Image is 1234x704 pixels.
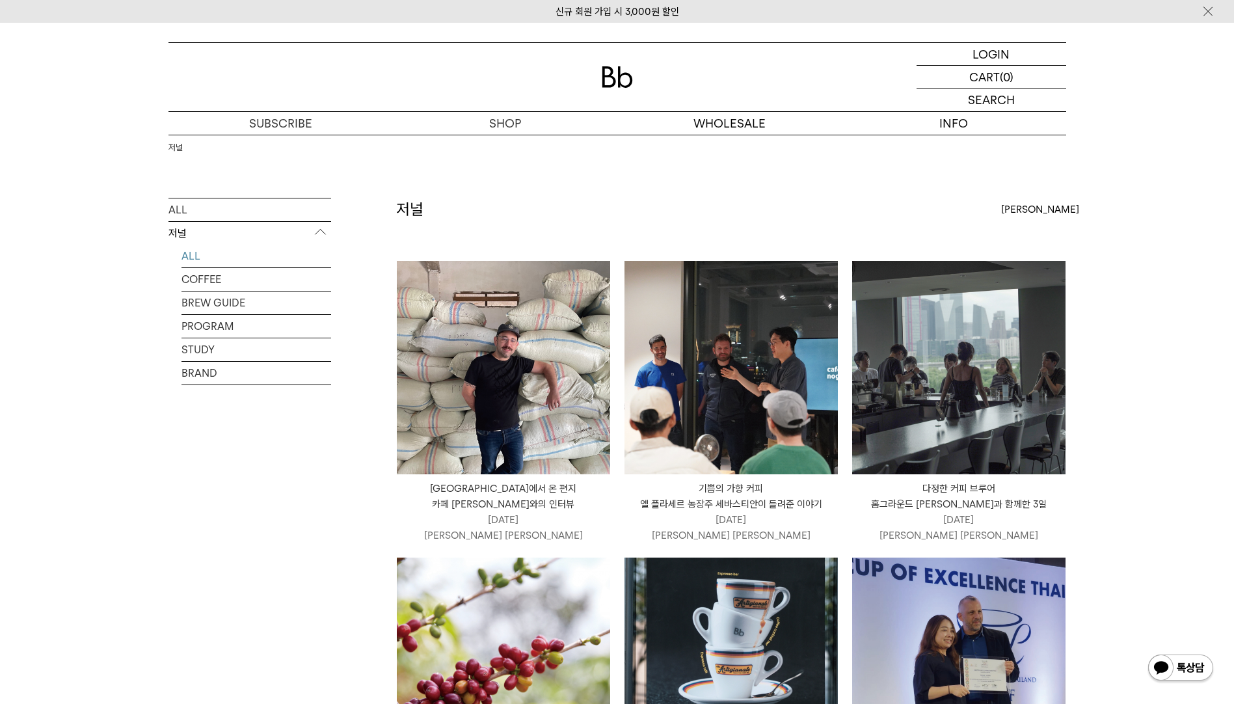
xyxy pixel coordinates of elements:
[1000,66,1013,88] p: (0)
[181,291,331,314] a: BREW GUIDE
[393,112,617,135] a: SHOP
[852,481,1066,512] p: 다정한 커피 브루어 홈그라운드 [PERSON_NAME]과 함께한 3일
[168,198,331,221] a: ALL
[396,198,423,221] h2: 저널
[397,481,610,543] a: [GEOGRAPHIC_DATA]에서 온 편지카페 [PERSON_NAME]와의 인터뷰 [DATE][PERSON_NAME] [PERSON_NAME]
[181,338,331,361] a: STUDY
[969,66,1000,88] p: CART
[972,43,1010,65] p: LOGIN
[624,481,838,543] a: 기쁨의 가향 커피엘 플라세르 농장주 세바스티안이 들려준 이야기 [DATE][PERSON_NAME] [PERSON_NAME]
[842,112,1066,135] p: INFO
[917,66,1066,88] a: CART (0)
[624,512,838,543] p: [DATE] [PERSON_NAME] [PERSON_NAME]
[181,245,331,267] a: ALL
[1001,202,1079,217] span: [PERSON_NAME]
[624,261,838,474] img: 기쁨의 가향 커피엘 플라세르 농장주 세바스티안이 들려준 이야기
[917,43,1066,66] a: LOGIN
[556,6,679,18] a: 신규 회원 가입 시 3,000원 할인
[852,261,1066,474] img: 다정한 커피 브루어홈그라운드 엘리샤 탄과 함께한 3일
[397,481,610,512] p: [GEOGRAPHIC_DATA]에서 온 편지 카페 [PERSON_NAME]와의 인터뷰
[397,261,610,474] img: 인도네시아에서 온 편지카페 임포츠 피에로와의 인터뷰
[168,222,331,245] p: 저널
[181,268,331,291] a: COFFEE
[181,315,331,338] a: PROGRAM
[968,88,1015,111] p: SEARCH
[852,481,1066,543] a: 다정한 커피 브루어홈그라운드 [PERSON_NAME]과 함께한 3일 [DATE][PERSON_NAME] [PERSON_NAME]
[1147,653,1214,684] img: 카카오톡 채널 1:1 채팅 버튼
[617,112,842,135] p: WHOLESALE
[181,362,331,385] a: BRAND
[624,481,838,512] p: 기쁨의 가향 커피 엘 플라세르 농장주 세바스티안이 들려준 이야기
[602,66,633,88] img: 로고
[397,512,610,543] p: [DATE] [PERSON_NAME] [PERSON_NAME]
[852,512,1066,543] p: [DATE] [PERSON_NAME] [PERSON_NAME]
[168,141,183,154] a: 저널
[168,112,393,135] a: SUBSCRIBE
